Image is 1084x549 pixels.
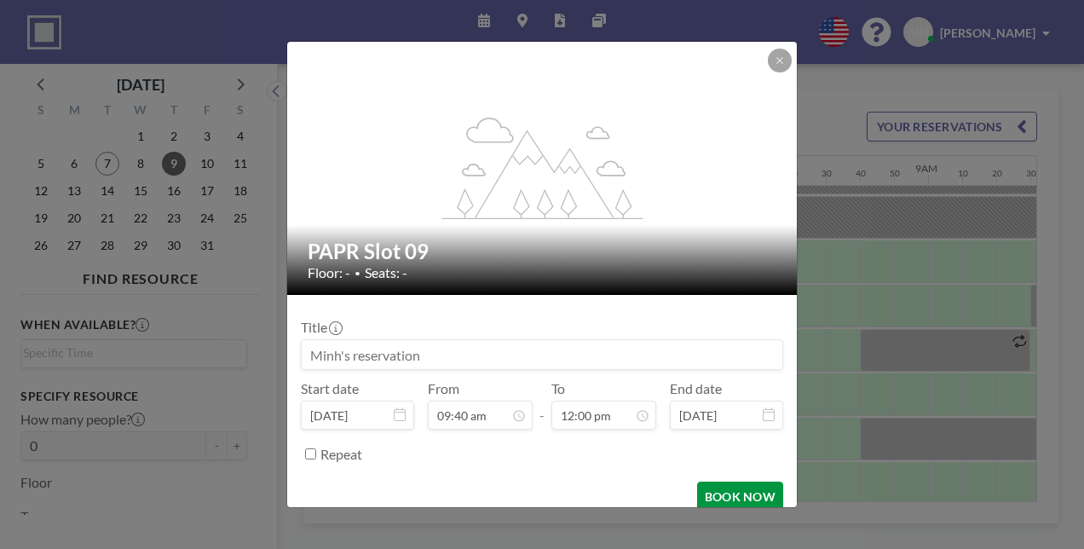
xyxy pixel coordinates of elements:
g: flex-grow: 1.2; [442,116,643,218]
button: BOOK NOW [697,482,783,511]
span: - [539,386,545,424]
input: Minh's reservation [302,340,782,369]
span: Floor: - [308,264,350,281]
label: End date [670,380,722,397]
span: Seats: - [365,264,407,281]
label: Title [301,319,341,336]
span: • [355,267,360,280]
h2: PAPR Slot 09 [308,239,778,264]
label: Repeat [320,446,362,463]
label: To [551,380,565,397]
label: From [428,380,459,397]
label: Start date [301,380,359,397]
